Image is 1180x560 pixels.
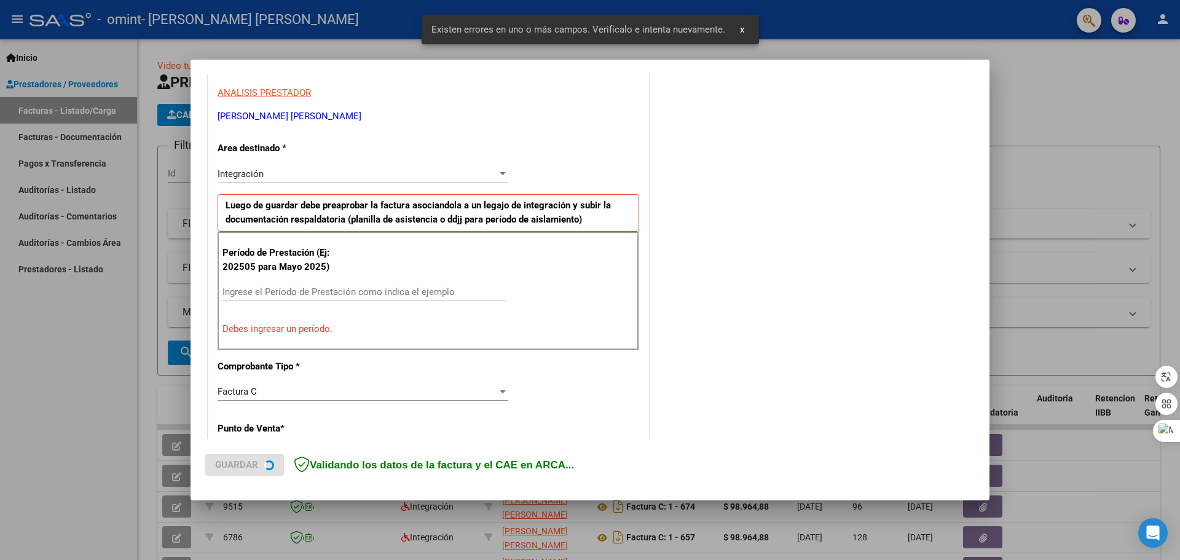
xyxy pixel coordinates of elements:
[218,360,344,374] p: Comprobante Tipo *
[218,109,639,124] p: [PERSON_NAME] [PERSON_NAME]
[1138,518,1168,548] div: Open Intercom Messenger
[730,18,754,41] button: x
[218,168,264,179] span: Integración
[205,454,284,476] button: Guardar
[218,141,344,156] p: Area destinado *
[226,200,611,225] strong: Luego de guardar debe preaprobar la factura asociandola a un legajo de integración y subir la doc...
[218,386,257,397] span: Factura C
[431,23,725,36] span: Existen errores en uno o más campos. Verifícalo e intenta nuevamente.
[215,459,258,470] span: Guardar
[218,87,311,98] span: ANALISIS PRESTADOR
[218,422,344,436] p: Punto de Venta
[222,322,634,336] p: Debes ingresar un período.
[740,24,744,35] span: x
[222,246,346,274] p: Período de Prestación (Ej: 202505 para Mayo 2025)
[294,459,574,471] span: Validando los datos de la factura y el CAE en ARCA...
